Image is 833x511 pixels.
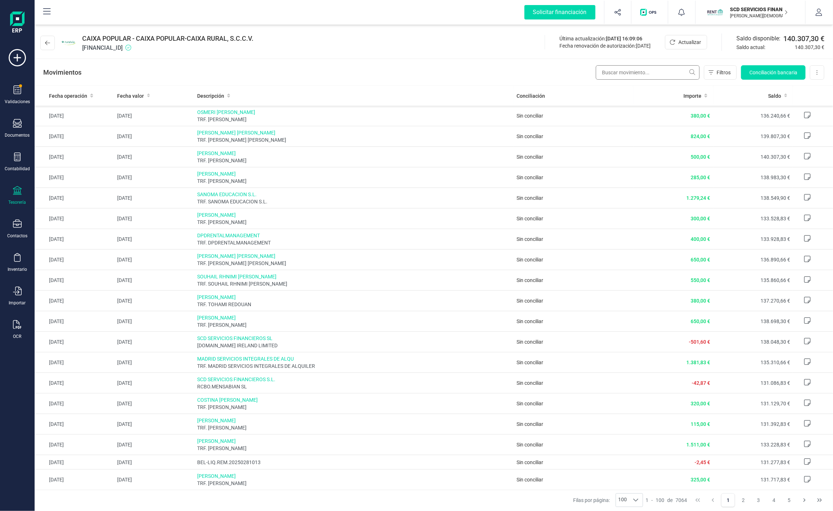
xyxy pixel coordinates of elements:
button: Actualizar [665,35,707,49]
button: Page 5 [782,493,796,507]
span: Sin conciliar [517,216,543,221]
span: TRF. DPDRENTALMANAGEMENT [197,239,511,246]
span: SCD SERVICIOS FINANCIEROS S.L. [197,376,511,383]
span: OSMERI [PERSON_NAME] [197,109,511,116]
button: Logo de OPS [636,1,664,24]
span: TRF. [PERSON_NAME] [197,424,511,431]
div: Última actualización: [559,35,651,42]
span: -2,45 € [695,459,710,465]
span: BEL-LIQ.REM.20250281013 [197,459,511,466]
button: Next Page [798,493,811,507]
span: 824,00 € [691,133,710,139]
span: Conciliación [517,92,545,100]
span: SOUHAIL RHNIMI [PERSON_NAME] [197,273,511,280]
span: Sin conciliar [517,459,543,465]
img: SC [707,4,723,20]
td: 133.528,83 € [713,208,793,229]
div: Fecha renovación de autorización: [559,42,651,49]
span: Sin conciliar [517,113,543,119]
td: 135.860,66 € [713,270,793,291]
span: TRF. [PERSON_NAME] [197,157,511,164]
td: [DATE] [115,455,195,470]
span: Fecha valor [118,92,144,100]
span: Sin conciliar [517,195,543,201]
button: Solicitar financiación [516,1,604,24]
span: TRF. [PERSON_NAME] [197,480,511,487]
span: 115,00 € [691,421,710,427]
td: [DATE] [35,291,115,311]
td: 138.698,30 € [713,311,793,332]
td: [DATE] [115,373,195,393]
button: Last Page [813,493,827,507]
p: SCD SERVICIOS FINANCIEROS SL [730,6,788,13]
span: 100 [616,494,629,507]
td: [DATE] [115,291,195,311]
span: TRF. [PERSON_NAME] [197,116,511,123]
td: 131.277,83 € [713,455,793,470]
span: Sin conciliar [517,298,543,304]
span: Conciliación bancaria [749,69,797,76]
td: [DATE] [35,332,115,352]
td: 131.717,83 € [713,470,793,490]
span: SANOMA EDUCACION S.L. [197,191,511,198]
td: [DATE] [115,167,195,188]
span: TRF. [PERSON_NAME] [PERSON_NAME] [197,260,511,267]
span: [PERSON_NAME] [PERSON_NAME] [197,129,511,136]
td: [DATE] [115,470,195,490]
span: Filtros [717,69,731,76]
td: 135.310,66 € [713,352,793,373]
span: TRF. TOHAMI REDOUAN [197,301,511,308]
span: RCBO.MENSABIAN SL [197,383,511,390]
span: [PERSON_NAME] [197,294,511,301]
span: 400,00 € [691,236,710,242]
td: 138.048,30 € [713,332,793,352]
span: CAIXA POPULAR - CAIXA POPULAR-CAIXA RURAL, S.C.C.V. [82,34,253,44]
td: [DATE] [115,393,195,414]
span: Saldo disponible: [736,34,780,43]
span: de [668,497,673,504]
span: Sin conciliar [517,339,543,345]
span: 7064 [676,497,687,504]
td: [DATE] [35,106,115,126]
span: TRF. SANOMA EDUCACION S.L. [197,198,511,205]
img: Logo de OPS [640,9,659,16]
td: [DATE] [35,229,115,250]
span: 325,00 € [691,477,710,483]
td: 133.228,83 € [713,435,793,455]
span: TRF. [PERSON_NAME] [197,445,511,452]
td: 136.890,66 € [713,250,793,270]
span: -501,60 € [689,339,710,345]
td: [DATE] [115,188,195,208]
td: 131.086,83 € [713,373,793,393]
span: TRF. [PERSON_NAME] [197,219,511,226]
button: Page 4 [767,493,781,507]
div: Importar [9,300,26,306]
button: First Page [691,493,705,507]
span: [DATE] [636,43,651,49]
td: [DATE] [35,167,115,188]
span: -42,87 € [692,380,710,386]
p: [PERSON_NAME][DEMOGRAPHIC_DATA][DEMOGRAPHIC_DATA] [730,13,788,19]
span: Sin conciliar [517,477,543,483]
td: [DATE] [35,470,115,490]
span: Descripción [197,92,224,100]
img: Logo Finanedi [10,12,25,35]
td: [DATE] [35,208,115,229]
td: [DATE] [35,270,115,291]
span: TRF. [PERSON_NAME] [197,177,511,185]
span: TRF. [PERSON_NAME] [PERSON_NAME] [197,136,511,144]
div: Filas por página: [573,493,643,507]
span: [PERSON_NAME] [197,170,511,177]
span: Importe [683,92,701,100]
span: Sin conciliar [517,318,543,324]
span: 650,00 € [691,257,710,263]
td: 131.129,70 € [713,393,793,414]
span: Sin conciliar [517,421,543,427]
span: 380,00 € [691,113,710,119]
span: Actualizar [678,39,701,46]
span: 1.279,24 € [687,195,710,201]
td: [DATE] [115,414,195,435]
td: [DATE] [35,188,115,208]
input: Buscar movimiento... [596,65,700,80]
button: SCSCD SERVICIOS FINANCIEROS SL[PERSON_NAME][DEMOGRAPHIC_DATA][DEMOGRAPHIC_DATA] [704,1,797,24]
